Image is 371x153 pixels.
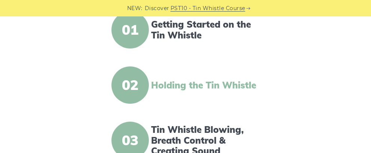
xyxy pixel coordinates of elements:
span: 02 [111,66,149,104]
a: Holding the Tin Whistle [151,80,260,91]
a: Getting Started on the Tin Whistle [151,19,260,41]
span: 01 [111,11,149,49]
a: PST10 - Tin Whistle Course [171,4,245,13]
span: Discover [145,4,169,13]
span: NEW: [127,4,142,13]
